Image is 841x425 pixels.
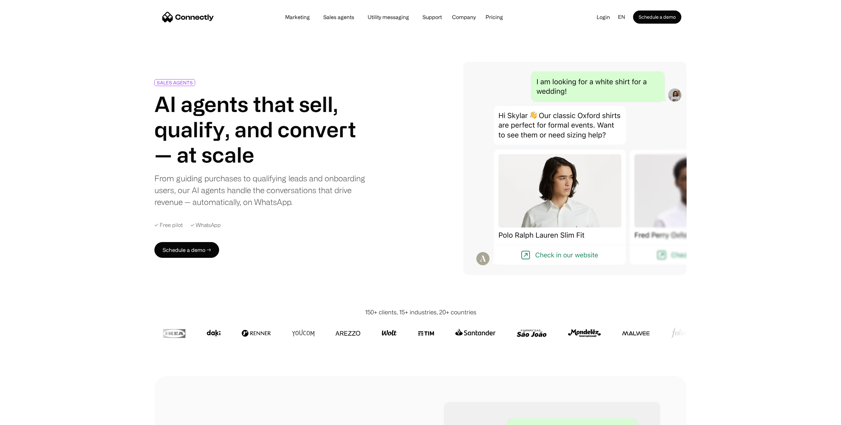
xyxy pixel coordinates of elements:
a: Utility messaging [362,14,414,20]
a: home [162,12,214,22]
a: Marketing [280,14,315,20]
h1: AI agents that sell, qualify, and convert — at scale [154,91,370,167]
a: Schedule a demo → [154,242,219,258]
div: en [618,12,625,22]
div: Company [450,12,478,22]
aside: Language selected: English [7,413,39,423]
div: Company [452,12,476,22]
a: Sales agents [318,14,359,20]
div: SALES AGENTS [157,80,193,85]
a: Login [591,12,615,22]
a: Pricing [480,14,508,20]
a: Schedule a demo [633,11,681,24]
div: From guiding purchases to qualifying leads and onboarding users, our AI agents handle the convers... [154,172,370,208]
a: Support [417,14,447,20]
ul: Language list [13,414,39,423]
div: ✓ Free pilot [154,221,183,229]
div: en [615,12,633,22]
div: 150+ clients, 15+ industries, 20+ countries [365,308,476,317]
div: ✓ WhatsApp [191,221,221,229]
